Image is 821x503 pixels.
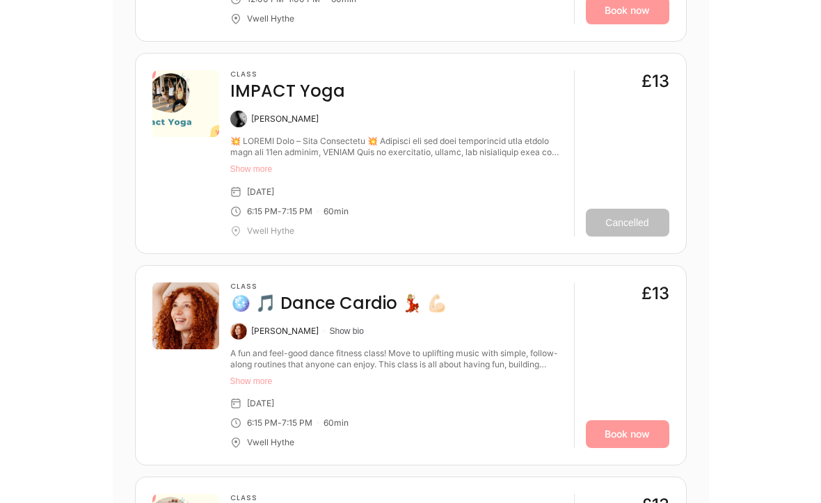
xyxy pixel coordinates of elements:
[247,418,278,429] div: 6:15 PM
[282,207,312,218] div: 7:15 PM
[152,71,219,138] img: 44cc3461-973b-410e-88a5-2edec3a281f6.png
[278,418,282,429] div: -
[152,283,219,350] img: 157770-picture.jpg
[247,14,294,25] div: Vwell Hythe
[247,226,294,237] div: Vwell Hythe
[230,111,247,128] img: Rikii Brown
[324,418,349,429] div: 60 min
[230,324,247,340] img: Caitlin McCarthy
[230,293,447,315] h4: 🪩 🎵 Dance Cardio 💃🏼 💪🏻
[324,207,349,218] div: 60 min
[230,495,317,503] h3: Class
[230,81,345,103] h4: IMPACT Yoga
[251,114,319,125] div: [PERSON_NAME]
[247,438,294,449] div: Vwell Hythe
[230,349,563,371] div: A fun and feel-good dance fitness class! Move to uplifting music with simple, follow-along routin...
[278,207,282,218] div: -
[586,209,669,237] button: Cancelled
[330,326,364,337] button: Show bio
[230,164,563,175] button: Show more
[641,71,669,93] div: £13
[586,421,669,449] a: Book now
[247,207,278,218] div: 6:15 PM
[247,187,274,198] div: [DATE]
[230,136,563,159] div: 💥 IMPACT Yoga – Yoga Reimagined 💥 Bringing all the best traditional yoga styles into the 21st cen...
[282,418,312,429] div: 7:15 PM
[230,283,447,292] h3: Class
[641,283,669,305] div: £13
[230,376,563,388] button: Show more
[251,326,319,337] div: [PERSON_NAME]
[230,71,345,79] h3: Class
[247,399,274,410] div: [DATE]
